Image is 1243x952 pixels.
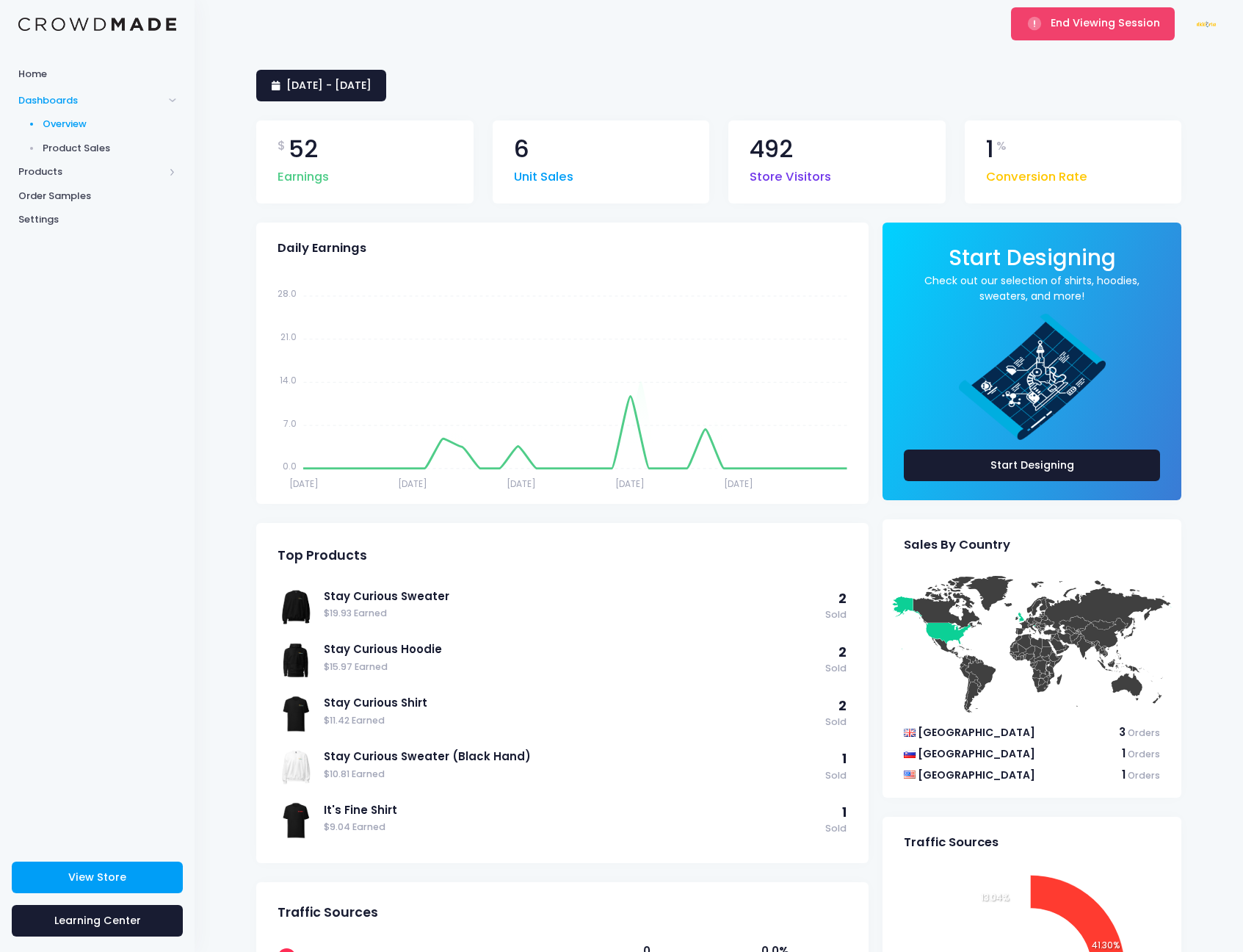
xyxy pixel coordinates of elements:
span: 3 [1119,724,1126,740]
span: [GEOGRAPHIC_DATA] [918,746,1035,761]
a: Stay Curious Sweater [324,588,818,605]
span: 1 [842,804,847,821]
span: Start Designing [949,242,1116,273]
tspan: [DATE] [507,477,536,489]
span: 2 [838,590,847,607]
span: Store Visitors [750,161,831,187]
span: End Viewing Session [1051,15,1160,30]
span: 1 [842,750,847,768]
span: Traffic Sources [278,905,378,920]
tspan: [DATE] [289,477,319,489]
span: Sold [825,822,847,836]
span: Sales By Country [904,538,1010,552]
img: User [1192,10,1221,39]
button: End Viewing Session [1011,7,1175,40]
img: Logo [18,18,176,32]
span: $10.81 Earned [324,768,818,782]
tspan: [DATE] [615,477,645,489]
a: Start Designing [904,450,1160,481]
span: 1 [986,137,994,162]
span: Home [18,67,176,82]
a: Stay Curious Hoodie [324,641,818,657]
span: $ [278,137,286,155]
a: It's Fine Shirt [324,802,818,818]
span: 1 [1122,767,1126,782]
a: Check out our selection of shirts, hoodies, sweaters, and more! [904,273,1160,304]
span: Sold [825,715,847,729]
span: Learning Center [54,913,141,928]
span: Orders [1128,769,1160,782]
a: Stay Curious Sweater (Black Hand) [324,749,818,765]
span: 1 [1122,746,1126,761]
span: $15.97 Earned [324,660,818,674]
span: 6 [514,137,529,162]
span: Dashboards [18,93,164,108]
tspan: 14.0 [280,373,297,386]
span: Settings [18,212,176,227]
a: View Store [12,862,183,893]
tspan: 21.0 [280,331,297,343]
tspan: 28.0 [278,287,297,300]
span: View Store [68,870,126,884]
span: Unit Sales [514,161,573,187]
span: Orders [1128,748,1160,760]
span: Sold [825,608,847,622]
span: Top Products [278,548,367,563]
span: 2 [838,643,847,661]
tspan: [DATE] [398,477,427,489]
a: Stay Curious Shirt [324,695,818,711]
span: $11.42 Earned [324,714,818,728]
span: $9.04 Earned [324,821,818,834]
span: Order Samples [18,189,176,203]
span: Product Sales [43,141,177,156]
span: Orders [1128,726,1160,739]
span: Overview [43,117,177,131]
a: [DATE] - [DATE] [256,70,386,101]
tspan: 0.0 [283,460,297,472]
span: Sold [825,662,847,676]
span: Products [18,165,164,179]
span: 2 [838,697,847,715]
span: 52 [289,137,318,162]
span: % [996,137,1007,155]
a: Start Designing [949,255,1116,269]
span: Daily Earnings [278,241,366,256]
span: 492 [750,137,793,162]
tspan: 7.0 [283,416,297,429]
span: [GEOGRAPHIC_DATA] [918,725,1035,740]
a: Learning Center [12,905,183,937]
span: Conversion Rate [986,161,1087,187]
span: [GEOGRAPHIC_DATA] [918,768,1035,782]
span: $19.93 Earned [324,607,818,621]
span: Earnings [278,161,329,187]
tspan: [DATE] [724,477,753,489]
span: [DATE] - [DATE] [286,78,372,93]
span: Sold [825,769,847,783]
span: Traffic Sources [904,835,999,850]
